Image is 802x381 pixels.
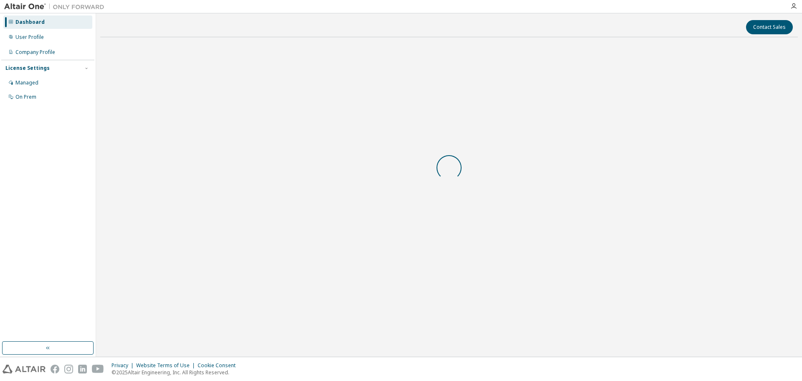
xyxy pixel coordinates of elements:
div: Website Terms of Use [136,362,198,369]
div: User Profile [15,34,44,41]
button: Contact Sales [746,20,793,34]
img: altair_logo.svg [3,365,46,373]
img: Altair One [4,3,109,11]
img: youtube.svg [92,365,104,373]
div: Cookie Consent [198,362,241,369]
div: Dashboard [15,19,45,26]
div: On Prem [15,94,36,100]
img: instagram.svg [64,365,73,373]
div: License Settings [5,65,50,72]
p: © 2025 Altair Engineering, Inc. All Rights Reserved. [112,369,241,376]
div: Company Profile [15,49,55,56]
img: linkedin.svg [78,365,87,373]
img: facebook.svg [51,365,59,373]
div: Managed [15,79,38,86]
div: Privacy [112,362,136,369]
